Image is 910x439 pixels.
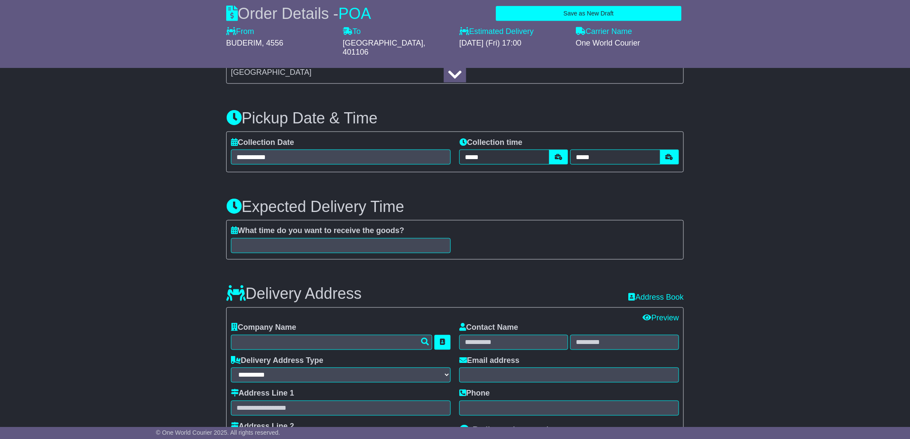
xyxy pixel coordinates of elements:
[231,323,296,333] label: Company Name
[459,389,490,399] label: Phone
[262,39,283,47] span: , 4556
[231,389,294,399] label: Address Line 1
[459,356,520,366] label: Email address
[459,39,567,48] div: [DATE] (Fri) 17:00
[343,39,425,57] span: , 401106
[231,68,311,77] span: [GEOGRAPHIC_DATA]
[473,425,566,436] span: Delivery Instructions
[226,4,371,23] div: Order Details -
[576,27,632,37] label: Carrier Name
[459,323,518,333] label: Contact Name
[643,314,679,322] a: Preview
[338,5,371,22] span: POA
[156,429,280,436] span: © One World Courier 2025. All rights reserved.
[343,39,423,47] span: [GEOGRAPHIC_DATA]
[343,27,361,37] label: To
[459,138,523,147] label: Collection time
[459,27,567,37] label: Estimated Delivery
[226,39,262,47] span: BUDERIM
[226,286,362,303] h3: Delivery Address
[231,227,404,236] label: What time do you want to receive the goods?
[231,138,294,147] label: Collection Date
[231,422,294,432] label: Address Line 2
[629,293,684,302] a: Address Book
[496,6,682,21] button: Save as New Draft
[226,198,684,215] h3: Expected Delivery Time
[576,39,684,48] div: One World Courier
[226,27,254,37] label: From
[226,110,684,127] h3: Pickup Date & Time
[231,356,323,366] label: Delivery Address Type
